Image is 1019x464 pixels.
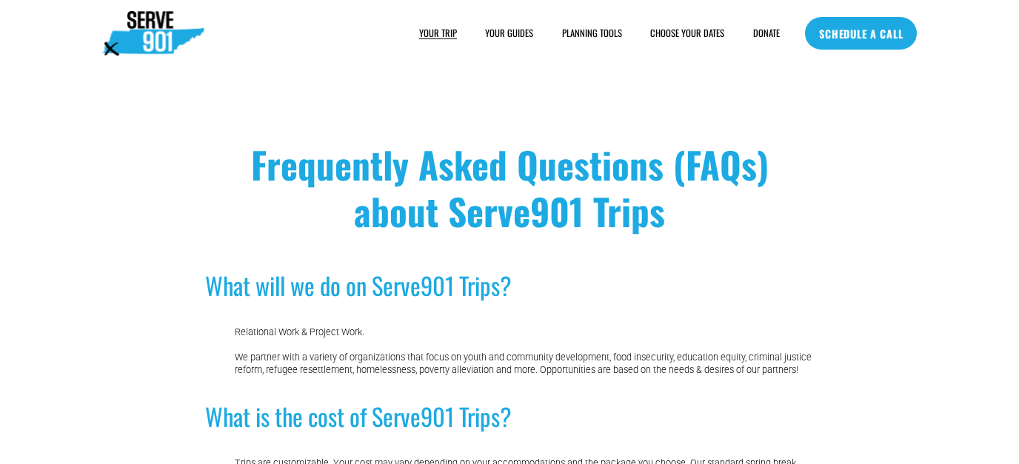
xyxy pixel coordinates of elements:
h2: What will we do on Serve901 Trips? [205,269,815,302]
img: Serve901 [102,11,204,56]
a: CHOOSE YOUR DATES [650,26,724,41]
a: SCHEDULE A CALL [805,17,917,50]
strong: Frequently Asked Questions (FAQs) about Serve901 Trips [251,138,769,238]
p: We partner with a variety of organizations that focus on youth and community development, food in... [235,351,815,377]
a: folder dropdown [562,26,622,41]
a: folder dropdown [419,26,457,41]
p: Relational Work & Project Work. [235,326,815,339]
span: PLANNING TOOLS [562,27,622,40]
a: DONATE [753,26,780,41]
h2: What is the cost of Serve901 Trips? [205,400,815,433]
span: YOUR TRIP [419,27,457,40]
a: YOUR GUIDES [485,26,533,41]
